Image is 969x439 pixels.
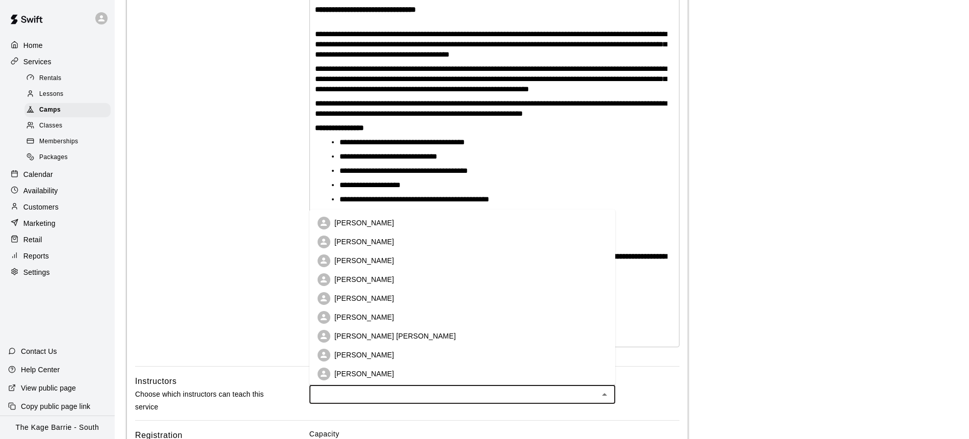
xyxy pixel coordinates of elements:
a: Settings [8,265,107,280]
div: Lessons [24,87,111,101]
span: Camps [39,105,61,115]
p: Home [23,40,43,50]
p: Choose which instructors can teach this service [135,388,277,414]
a: Reports [8,248,107,264]
span: Rentals [39,73,62,84]
span: Classes [39,121,62,131]
a: Availability [8,183,107,198]
p: [PERSON_NAME] [334,350,394,360]
p: Services [23,57,51,67]
p: The Kage Barrie - South [16,422,99,433]
p: [PERSON_NAME] [334,237,394,247]
div: Packages [24,150,111,165]
p: Help Center [21,365,60,375]
span: Memberships [39,137,78,147]
p: View public page [21,383,76,393]
a: Services [8,54,107,69]
button: Close [597,388,612,402]
a: Rentals [24,70,115,86]
span: Lessons [39,89,64,99]
p: Copy public page link [21,401,90,411]
p: Contact Us [21,346,57,356]
p: Availability [23,186,58,196]
p: Customers [23,202,59,212]
p: [PERSON_NAME] [334,369,394,379]
p: [PERSON_NAME] [PERSON_NAME] [334,331,456,341]
p: [PERSON_NAME] [334,255,394,266]
a: Retail [8,232,107,247]
div: Memberships [24,135,111,149]
p: [PERSON_NAME] [334,274,394,285]
a: Classes [24,118,115,134]
p: Marketing [23,218,56,228]
div: Camps [24,103,111,117]
p: [PERSON_NAME] [334,293,394,303]
p: [PERSON_NAME] [334,312,394,322]
h6: Instructors [135,375,177,388]
p: Settings [23,267,50,277]
p: [PERSON_NAME] [334,218,394,228]
p: Reports [23,251,49,261]
p: Retail [23,235,42,245]
a: Calendar [8,167,107,182]
a: Memberships [24,134,115,150]
a: Lessons [24,86,115,102]
p: Calendar [23,169,53,179]
div: Rentals [24,71,111,86]
a: Packages [24,150,115,166]
a: Home [8,38,107,53]
div: Classes [24,119,111,133]
span: Packages [39,152,68,163]
a: Camps [24,102,115,118]
a: Customers [8,199,107,215]
label: Capacity [309,429,679,439]
a: Marketing [8,216,107,231]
